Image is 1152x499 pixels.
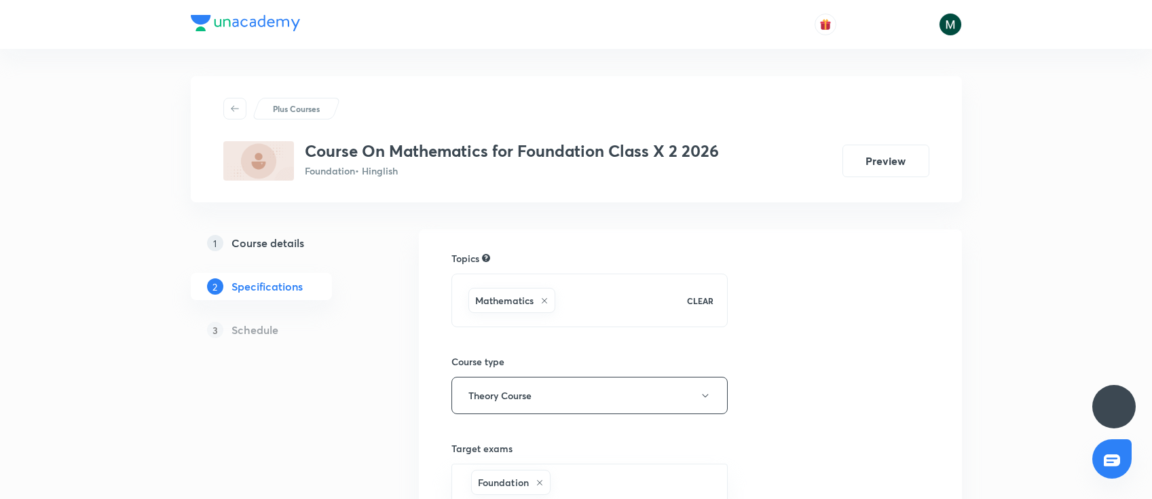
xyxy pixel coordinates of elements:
[815,14,836,35] button: avatar
[451,377,728,414] button: Theory Course
[207,235,223,251] p: 1
[191,229,375,257] a: 1Course details
[939,13,962,36] img: Milind Shahare
[842,145,929,177] button: Preview
[207,322,223,338] p: 3
[191,15,300,35] a: Company Logo
[478,475,529,489] h6: Foundation
[1106,399,1122,415] img: ttu
[231,278,303,295] h5: Specifications
[482,252,490,264] div: Search for topics
[231,322,278,338] h5: Schedule
[475,293,534,308] h6: Mathematics
[451,251,479,265] h6: Topics
[305,141,719,161] h3: Course On Mathematics for Foundation Class X 2 2026
[451,354,728,369] h6: Course type
[191,15,300,31] img: Company Logo
[451,441,728,456] h6: Target exams
[273,103,320,115] p: Plus Courses
[819,18,832,31] img: avatar
[223,141,294,181] img: 28C39EAB-C846-4AB1-A215-7DC6719AA617_plus.png
[305,164,719,178] p: Foundation • Hinglish
[207,278,223,295] p: 2
[720,483,722,485] button: Open
[231,235,304,251] h5: Course details
[687,295,713,307] p: CLEAR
